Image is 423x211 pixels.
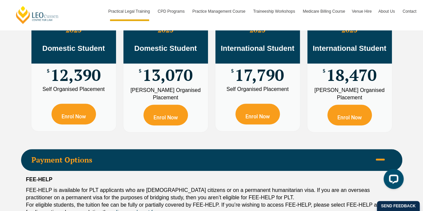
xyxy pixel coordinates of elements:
[326,69,377,82] span: 18,470
[26,177,52,182] strong: FEE-HELP
[235,104,280,124] a: Enrol Now
[327,105,372,125] a: Enrol Now
[105,2,154,21] a: Practical Legal Training
[221,44,294,52] span: International Student
[378,166,406,194] iframe: LiveChat chat widget
[323,69,325,74] span: $
[139,69,141,74] span: $
[134,44,197,52] span: Domestic Student
[399,2,420,21] a: Contact
[31,156,372,164] span: Payment Options
[47,69,49,74] span: $
[128,87,203,101] div: [PERSON_NAME] Organised Placement
[50,69,101,82] span: 12,390
[312,87,387,101] div: [PERSON_NAME] Organised Placement
[215,25,300,34] h3: 2025
[250,2,299,21] a: Traineeship Workshops
[220,87,295,92] div: Self Organised Placement
[375,2,399,21] a: About Us
[31,25,116,34] h3: 2025
[51,104,96,124] a: Enrol Now
[348,2,375,21] a: Venue Hire
[307,25,392,34] h3: 2025
[15,5,60,24] a: [PERSON_NAME] Centre for Law
[42,44,105,52] span: Domestic Student
[143,105,188,125] a: Enrol Now
[142,69,193,82] span: 13,070
[123,25,208,34] h3: 2025
[313,44,386,52] span: International Student
[189,2,250,21] a: Practice Management Course
[235,69,284,82] span: 17,790
[154,2,189,21] a: CPD Programs
[299,2,348,21] a: Medicare Billing Course
[36,87,111,92] div: Self Organised Placement
[231,69,234,74] span: $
